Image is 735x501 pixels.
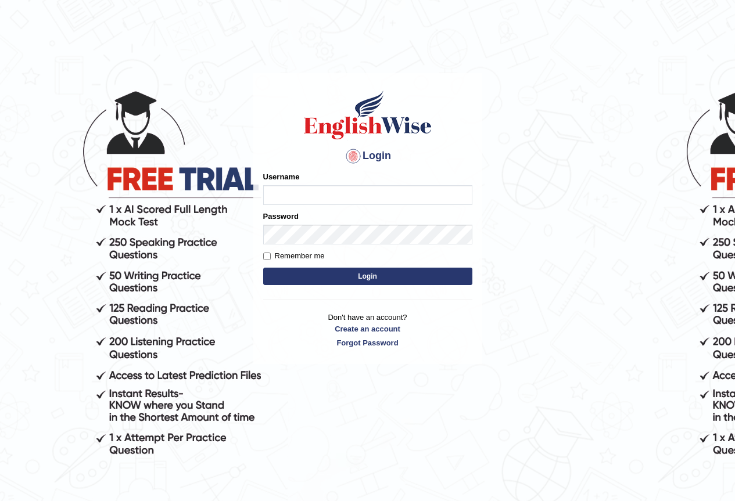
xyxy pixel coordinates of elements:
[302,89,434,141] img: Logo of English Wise sign in for intelligent practice with AI
[263,323,472,334] a: Create an account
[263,147,472,165] h4: Login
[263,312,472,348] p: Don't have an account?
[263,211,299,222] label: Password
[263,253,271,260] input: Remember me
[263,268,472,285] button: Login
[263,250,325,262] label: Remember me
[263,337,472,348] a: Forgot Password
[263,171,300,182] label: Username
